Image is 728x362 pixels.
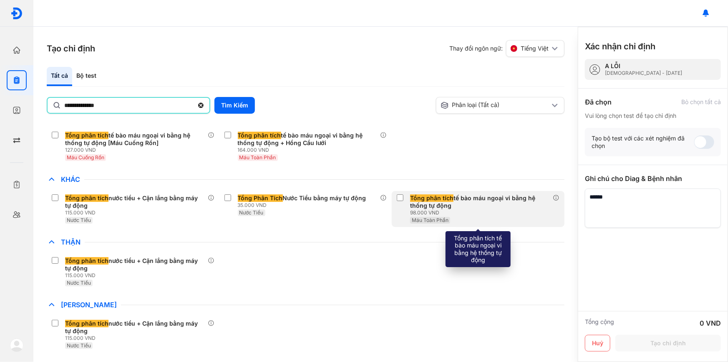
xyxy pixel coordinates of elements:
div: 98.000 VND [410,209,553,216]
div: Tổng cộng [585,318,614,328]
span: Máu Toàn Phần [412,217,448,223]
button: Huỷ [585,335,610,352]
img: logo [10,7,23,20]
span: Nước Tiểu [67,342,91,349]
div: Đã chọn [585,97,612,107]
span: Nước Tiểu [67,217,91,223]
span: Tổng phân tích [65,194,108,202]
span: Tổng phân tích [65,320,108,327]
div: tế bào máu ngoại vi bằng hệ thống tự động [410,194,549,209]
div: nước tiểu + Cặn lắng bằng máy tự động [65,257,204,272]
span: Tổng phân tích [238,132,281,139]
span: Nước Tiểu [239,209,264,216]
span: Tổng phân tích [410,194,453,202]
div: Ghi chú cho Diag & Bệnh nhân [585,173,721,184]
span: Tổng phân tích [65,257,108,265]
span: Tổng phân tích [65,132,108,139]
span: Máu Cuống Rốn [67,154,104,161]
div: A LỖI [605,62,682,70]
div: [DEMOGRAPHIC_DATA] - [DATE] [605,70,682,76]
img: logo [10,339,23,352]
div: Tất cả [47,67,72,86]
span: Thận [57,238,85,246]
span: Nước Tiểu [67,280,91,286]
span: [PERSON_NAME] [57,301,121,309]
h3: Tạo chỉ định [47,43,95,54]
span: Khác [57,175,84,184]
div: Phân loại (Tất cả) [441,101,550,110]
span: Tổng Phân Tích [238,194,283,202]
div: 115.000 VND [65,272,208,279]
div: nước tiểu + Cặn lắng bằng máy tự động [65,320,204,335]
div: 35.000 VND [238,202,370,209]
div: tế bào máu ngoại vi bằng hệ thống tự động [Máu Cuống Rốn] [65,132,204,147]
div: tế bào máu ngoại vi bằng hệ thống tự động + Hồng Cầu lưới [238,132,377,147]
div: 164.000 VND [238,147,380,153]
div: 0 VND [700,318,721,328]
div: Nước Tiểu bằng máy tự động [238,194,366,202]
button: Tạo chỉ định [615,335,721,352]
div: Tạo bộ test với các xét nghiệm đã chọn [592,135,694,150]
div: Thay đổi ngôn ngữ: [449,40,564,57]
div: 115.000 VND [65,209,208,216]
button: Tìm Kiếm [214,97,255,114]
div: nước tiểu + Cặn lắng bằng máy tự động [65,194,204,209]
div: 115.000 VND [65,335,208,342]
div: Bộ test [72,67,101,86]
span: Tiếng Việt [521,45,549,52]
span: Máu Toàn Phần [239,154,276,161]
div: Vui lòng chọn test để tạo chỉ định [585,112,721,120]
div: 127.000 VND [65,147,208,153]
h3: Xác nhận chỉ định [585,41,655,52]
div: Bỏ chọn tất cả [681,98,721,106]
